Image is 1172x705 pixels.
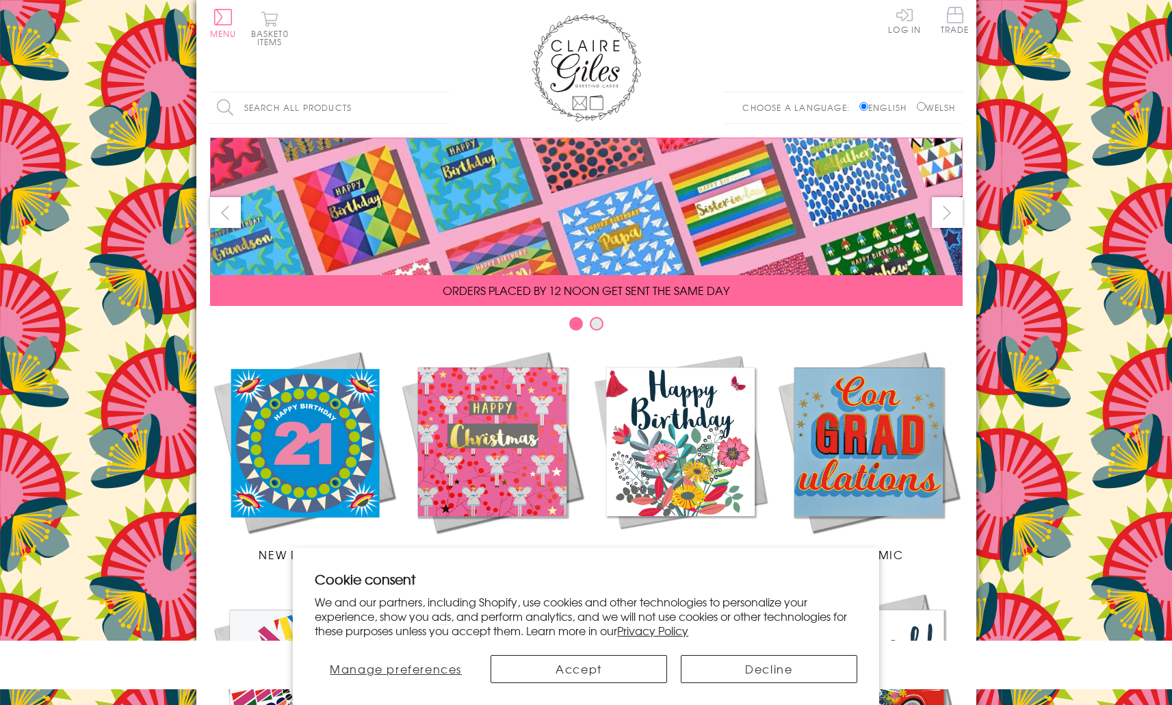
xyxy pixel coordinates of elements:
input: English [859,102,868,111]
h2: Cookie consent [315,569,857,589]
span: Manage preferences [330,661,462,677]
img: Claire Giles Greetings Cards [532,14,641,122]
button: Carousel Page 2 [590,317,603,331]
span: ORDERS PLACED BY 12 NOON GET SENT THE SAME DAY [443,282,729,298]
p: Choose a language: [742,101,857,114]
button: Basket0 items [251,11,289,46]
span: New Releases [259,546,348,563]
p: We and our partners, including Shopify, use cookies and other technologies to personalize your ex... [315,595,857,637]
a: Privacy Policy [617,622,688,639]
a: New Releases [210,348,398,563]
div: Carousel Pagination [210,316,963,337]
button: Carousel Page 1 (Current Slide) [569,317,583,331]
button: Manage preferences [315,655,477,683]
span: Christmas [457,546,527,563]
span: Menu [210,27,237,40]
input: Welsh [917,102,926,111]
button: Decline [681,655,857,683]
input: Search [436,92,450,123]
label: English [859,101,913,114]
button: Menu [210,9,237,38]
input: Search all products [210,92,450,123]
a: Birthdays [586,348,774,563]
a: Trade [941,7,969,36]
span: Trade [941,7,969,34]
a: Log In [888,7,921,34]
button: prev [210,197,241,228]
label: Welsh [917,101,956,114]
span: Birthdays [647,546,713,563]
button: Accept [491,655,667,683]
span: Academic [833,546,904,563]
a: Christmas [398,348,586,563]
button: next [932,197,963,228]
a: Academic [774,348,963,563]
span: 0 items [257,27,289,48]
